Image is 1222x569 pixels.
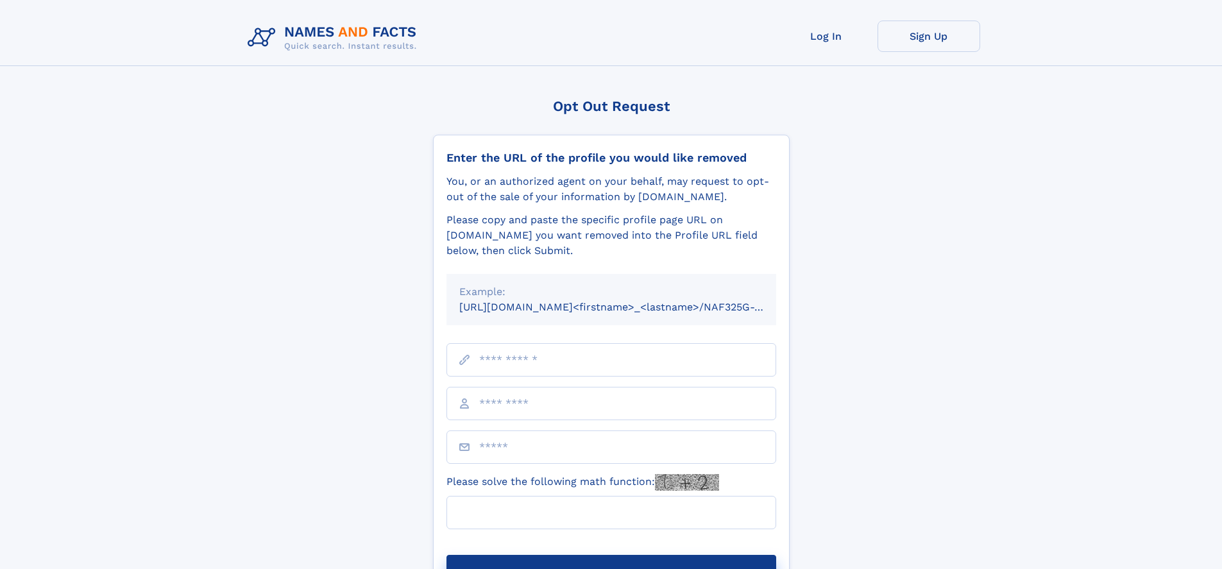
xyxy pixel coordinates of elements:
[446,474,719,491] label: Please solve the following math function:
[446,174,776,205] div: You, or an authorized agent on your behalf, may request to opt-out of the sale of your informatio...
[446,151,776,165] div: Enter the URL of the profile you would like removed
[446,212,776,259] div: Please copy and paste the specific profile page URL on [DOMAIN_NAME] you want removed into the Pr...
[433,98,790,114] div: Opt Out Request
[242,21,427,55] img: Logo Names and Facts
[459,284,763,300] div: Example:
[775,21,878,52] a: Log In
[459,301,801,313] small: [URL][DOMAIN_NAME]<firstname>_<lastname>/NAF325G-xxxxxxxx
[878,21,980,52] a: Sign Up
